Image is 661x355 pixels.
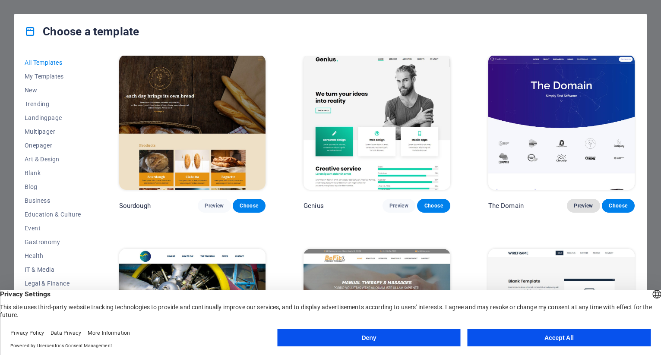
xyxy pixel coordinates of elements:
[25,69,81,83] button: My Templates
[25,276,81,290] button: Legal & Finance
[304,201,324,210] p: Genius
[25,101,81,107] span: Trending
[25,97,81,111] button: Trending
[25,25,139,38] h4: Choose a template
[25,211,81,218] span: Education & Culture
[417,199,450,213] button: Choose
[25,56,81,69] button: All Templates
[488,55,635,190] img: The Domain
[25,138,81,152] button: Onepager
[25,221,81,235] button: Event
[119,201,151,210] p: Sourdough
[25,142,81,149] span: Onepager
[119,55,266,190] img: Sourdough
[25,152,81,166] button: Art & Design
[574,202,593,209] span: Preview
[25,59,81,66] span: All Templates
[233,199,266,213] button: Choose
[424,202,443,209] span: Choose
[602,199,635,213] button: Choose
[25,239,81,245] span: Gastronomy
[25,180,81,194] button: Blog
[25,263,81,276] button: IT & Media
[25,87,81,94] span: New
[25,235,81,249] button: Gastronomy
[488,201,524,210] p: The Domain
[383,199,415,213] button: Preview
[198,199,231,213] button: Preview
[25,166,81,180] button: Blank
[25,197,81,204] span: Business
[25,266,81,273] span: IT & Media
[25,280,81,287] span: Legal & Finance
[240,202,259,209] span: Choose
[25,73,81,80] span: My Templates
[25,252,81,259] span: Health
[25,156,81,163] span: Art & Design
[25,225,81,232] span: Event
[25,111,81,125] button: Landingpage
[25,128,81,135] span: Multipager
[25,125,81,138] button: Multipager
[25,194,81,207] button: Business
[205,202,224,209] span: Preview
[389,202,408,209] span: Preview
[25,207,81,221] button: Education & Culture
[25,170,81,176] span: Blank
[25,249,81,263] button: Health
[567,199,600,213] button: Preview
[25,83,81,97] button: New
[25,114,81,121] span: Landingpage
[609,202,628,209] span: Choose
[304,55,450,190] img: Genius
[25,183,81,190] span: Blog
